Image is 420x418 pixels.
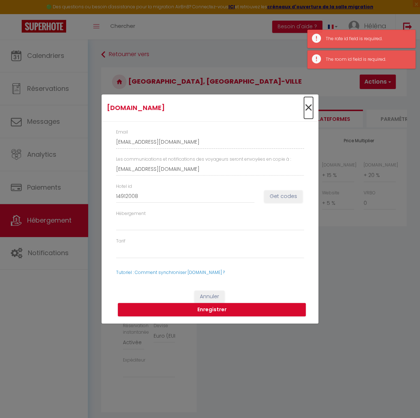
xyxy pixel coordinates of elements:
[116,269,225,275] a: Tutoriel : Comment synchroniser [DOMAIN_NAME] ?
[116,129,128,136] label: Email
[107,103,241,113] h4: [DOMAIN_NAME]
[116,183,132,190] label: Hotel id
[304,100,313,116] button: Close
[264,190,303,203] button: Get codes
[6,3,27,25] button: Ouvrir le widget de chat LiveChat
[116,238,125,245] label: Tarif
[116,210,146,217] label: Hébergement
[194,291,224,303] button: Annuler
[326,56,408,63] div: The room id field is required.
[116,156,291,163] label: Les communications et notifications des voyageurs seront envoyées en copie à :
[326,35,408,42] div: The rate id field is required.
[118,303,306,317] button: Enregistrer
[304,97,313,119] span: ×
